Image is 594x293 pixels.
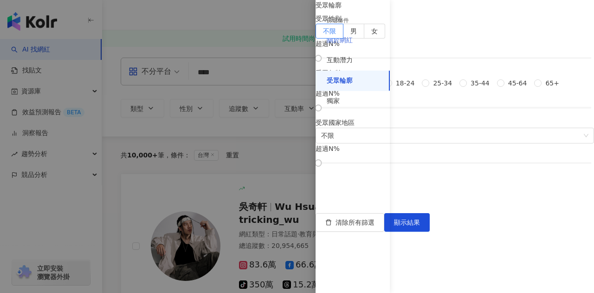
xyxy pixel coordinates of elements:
div: 超過 % [316,143,594,154]
span: 不限 [323,27,336,35]
span: 18-24 [392,78,419,88]
div: 關於網紅 [327,36,353,45]
div: 篩選條件 [327,17,349,25]
div: 獨家 [327,97,340,106]
button: 顯示結果 [384,213,430,232]
span: 35-44 [467,78,493,88]
div: 超過 % [316,39,594,49]
span: 顯示結果 [394,219,420,226]
div: 超過 % [316,88,594,98]
div: 受眾年齡 [316,68,594,78]
span: 25-34 [429,78,456,88]
div: 受眾輪廓 [327,76,353,85]
span: 不限 [321,128,588,143]
div: 受眾性別 [316,13,594,24]
div: 互動潛力 [327,56,353,65]
span: 45-64 [504,78,531,88]
div: 受眾國家地區 [316,117,594,128]
span: 65+ [542,78,563,88]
